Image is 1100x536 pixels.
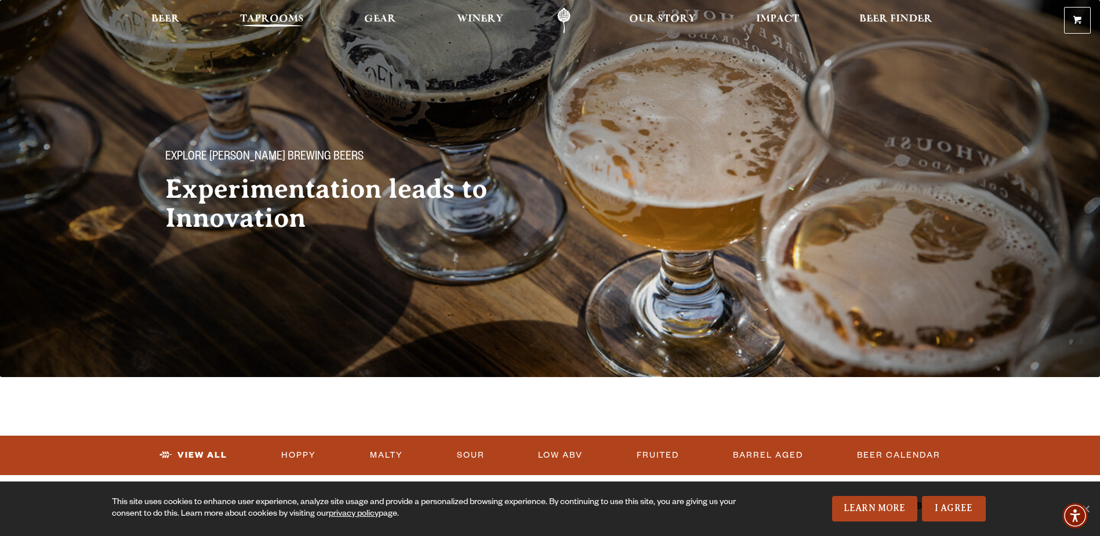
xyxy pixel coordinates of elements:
[365,442,408,469] a: Malty
[329,510,379,519] a: privacy policy
[165,150,364,165] span: Explore [PERSON_NAME] Brewing Beers
[533,442,587,469] a: Low ABV
[357,8,404,34] a: Gear
[1062,503,1088,528] div: Accessibility Menu
[852,442,945,469] a: Beer Calendar
[756,15,799,24] span: Impact
[922,496,986,521] a: I Agree
[240,15,304,24] span: Taprooms
[622,8,703,34] a: Our Story
[165,175,527,233] h2: Experimentation leads to Innovation
[277,442,321,469] a: Hoppy
[749,8,807,34] a: Impact
[364,15,396,24] span: Gear
[629,15,696,24] span: Our Story
[632,442,684,469] a: Fruited
[144,8,187,34] a: Beer
[457,15,503,24] span: Winery
[452,442,489,469] a: Sour
[449,8,511,34] a: Winery
[151,15,180,24] span: Beer
[155,442,232,469] a: View All
[832,496,917,521] a: Learn More
[859,15,932,24] span: Beer Finder
[542,8,586,34] a: Odell Home
[852,8,940,34] a: Beer Finder
[112,497,737,520] div: This site uses cookies to enhance user experience, analyze site usage and provide a personalized ...
[233,8,311,34] a: Taprooms
[728,442,808,469] a: Barrel Aged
